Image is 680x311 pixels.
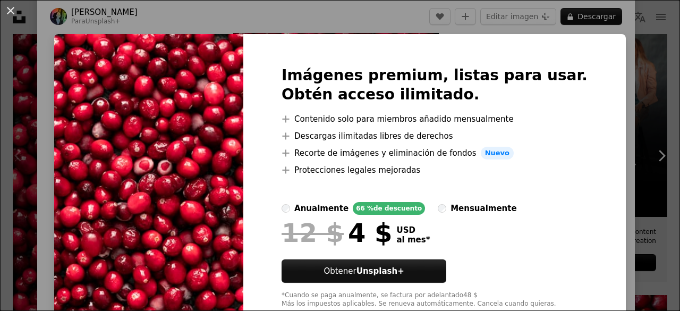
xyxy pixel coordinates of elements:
[282,291,588,308] div: *Cuando se paga anualmente, se factura por adelantado 48 $ Más los impuestos aplicables. Se renue...
[294,202,348,215] div: anualmente
[282,164,588,176] li: Protecciones legales mejoradas
[396,235,430,245] span: al mes *
[481,147,514,159] span: Nuevo
[450,202,516,215] div: mensualmente
[282,147,588,159] li: Recorte de imágenes y eliminación de fondos
[282,66,588,104] h2: Imágenes premium, listas para usar. Obtén acceso ilimitado.
[282,130,588,142] li: Descargas ilimitadas libres de derechos
[282,219,344,247] span: 12 $
[353,202,425,215] div: 66 % de descuento
[356,266,404,276] strong: Unsplash+
[282,113,588,125] li: Contenido solo para miembros añadido mensualmente
[282,204,290,213] input: anualmente66 %de descuento
[396,225,430,235] span: USD
[282,219,392,247] div: 4 $
[282,259,446,283] button: ObtenerUnsplash+
[438,204,446,213] input: mensualmente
